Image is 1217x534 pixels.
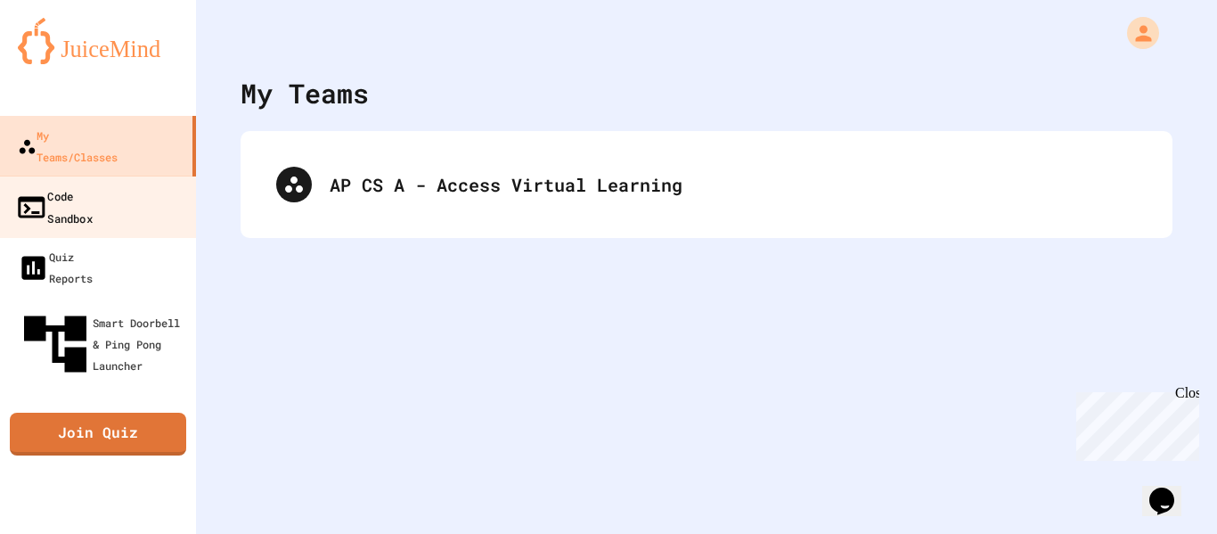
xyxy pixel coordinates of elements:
[1108,12,1164,53] div: My Account
[18,125,118,168] div: My Teams/Classes
[10,413,186,456] a: Join Quiz
[18,18,178,64] img: logo-orange.svg
[330,171,1137,198] div: AP CS A - Access Virtual Learning
[241,73,369,113] div: My Teams
[1142,463,1199,516] iframe: chat widget
[258,149,1155,220] div: AP CS A - Access Virtual Learning
[7,7,123,113] div: Chat with us now!Close
[1069,385,1199,461] iframe: chat widget
[18,246,93,289] div: Quiz Reports
[18,307,189,382] div: Smart Doorbell & Ping Pong Launcher
[15,185,93,228] div: Code Sandbox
